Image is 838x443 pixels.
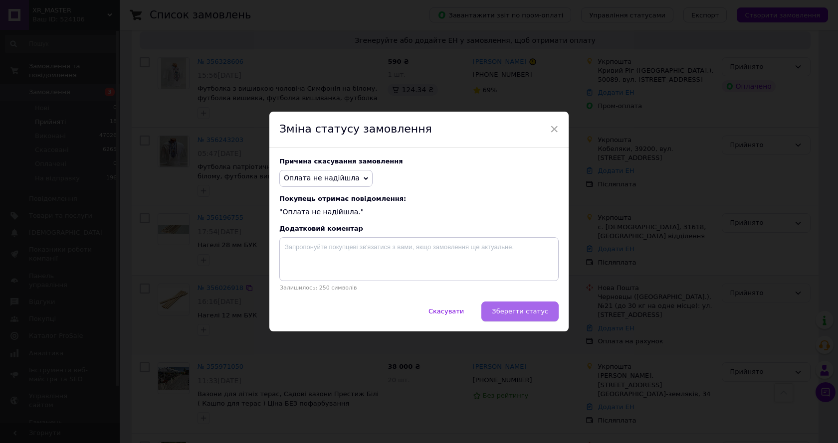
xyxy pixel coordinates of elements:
span: Зберегти статус [492,307,548,315]
button: Скасувати [418,301,474,321]
p: Залишилось: 250 символів [279,285,559,291]
span: × [550,121,559,138]
div: "Оплата не надійшла." [279,195,559,217]
span: Скасувати [428,307,464,315]
span: Покупець отримає повідомлення: [279,195,559,202]
span: Оплата не надійшла [284,174,360,182]
button: Зберегти статус [481,301,559,321]
div: Причина скасування замовлення [279,157,559,165]
div: Зміна статусу замовлення [269,112,569,148]
div: Додатковий коментар [279,225,559,232]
